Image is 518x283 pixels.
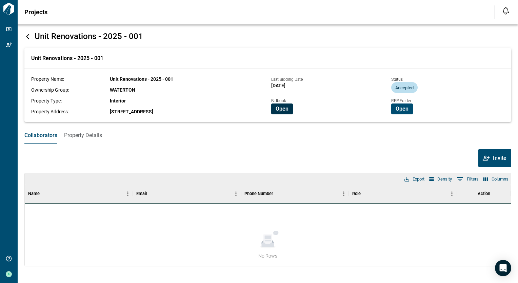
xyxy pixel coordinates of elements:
[25,184,133,203] div: Name
[31,98,62,103] span: Property Type:
[352,184,361,203] div: Role
[396,106,409,112] span: Open
[241,184,349,203] div: Phone Number
[31,87,69,93] span: Ownership Group:
[391,103,413,114] button: Open
[427,175,454,184] button: Density
[447,189,457,199] button: Menu
[271,105,293,112] a: Open
[276,106,288,112] span: Open
[31,55,103,62] span: Unit Renovations - 2025 - 001
[110,98,126,103] span: Interior
[110,87,135,93] span: WATERTON
[271,98,286,103] span: Bidbook
[455,174,480,185] button: Show filters
[18,127,518,144] div: base tabs
[244,184,273,203] div: Phone Number
[31,76,64,82] span: Property Name:
[123,189,133,199] button: Menu
[349,184,457,203] div: Role
[40,189,49,199] button: Sort
[391,85,418,90] span: Accepted
[478,184,490,203] div: Action
[271,77,303,82] span: Last Bidding Date
[28,184,40,203] div: Name
[361,189,370,199] button: Sort
[64,132,102,139] span: Property Details
[136,184,147,203] div: Email
[403,175,426,184] button: Export
[493,155,506,162] span: Invite
[271,103,293,114] button: Open
[24,132,57,139] span: Collaborators
[500,5,511,16] button: Open notification feed
[391,77,403,82] span: Status
[271,83,285,88] span: [DATE]
[133,184,241,203] div: Email
[391,105,413,112] a: Open
[482,175,510,184] button: Select columns
[391,98,411,103] span: RFP Folder
[478,149,511,167] button: Invite
[273,189,283,199] button: Sort
[110,109,153,114] span: [STREET_ADDRESS]
[495,260,511,276] div: Open Intercom Messenger
[339,189,349,199] button: Menu
[35,32,143,41] span: Unit Renovations - 2025 - 001
[31,109,69,114] span: Property Address:
[258,252,277,259] span: No Rows
[147,189,156,199] button: Sort
[457,184,511,203] div: Action
[24,9,47,16] span: Projects
[231,189,241,199] button: Menu
[110,76,173,82] span: Unit Renovations - 2025 - 001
